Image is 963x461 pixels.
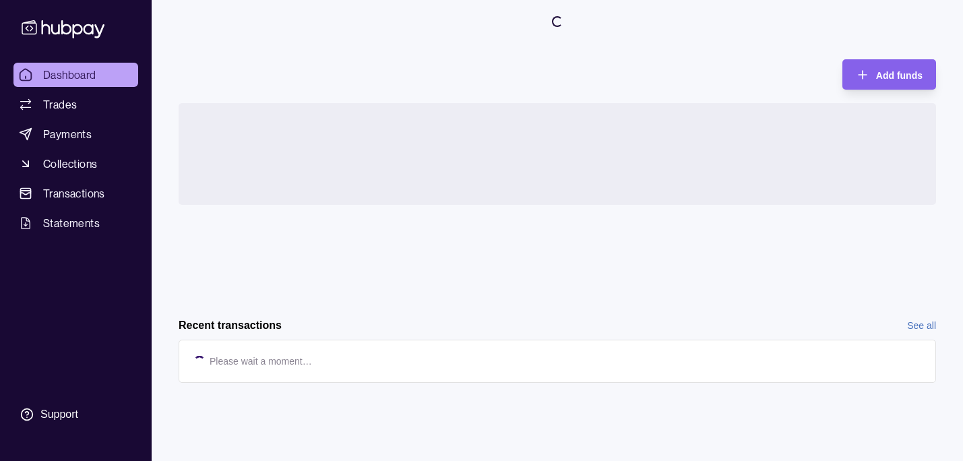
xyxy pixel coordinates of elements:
[179,318,282,333] h2: Recent transactions
[13,211,138,235] a: Statements
[43,96,77,113] span: Trades
[13,400,138,429] a: Support
[13,122,138,146] a: Payments
[43,156,97,172] span: Collections
[13,181,138,206] a: Transactions
[13,63,138,87] a: Dashboard
[43,126,92,142] span: Payments
[43,67,96,83] span: Dashboard
[40,407,78,422] div: Support
[876,70,923,81] span: Add funds
[907,318,936,333] a: See all
[43,215,100,231] span: Statements
[13,92,138,117] a: Trades
[210,354,312,369] p: Please wait a moment…
[13,152,138,176] a: Collections
[842,59,936,90] button: Add funds
[43,185,105,202] span: Transactions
